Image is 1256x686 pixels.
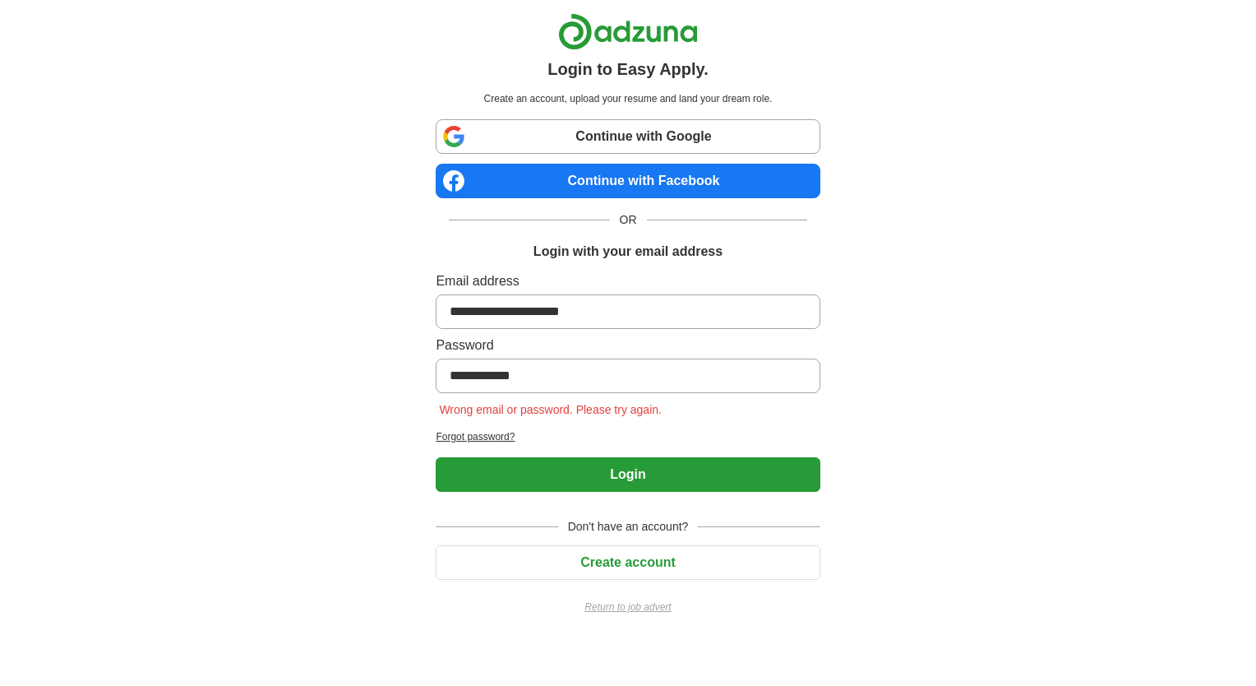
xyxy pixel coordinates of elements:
[436,457,820,492] button: Login
[436,429,820,444] a: Forgot password?
[436,403,665,416] span: Wrong email or password. Please try again.
[436,555,820,569] a: Create account
[436,271,820,291] label: Email address
[436,119,820,154] a: Continue with Google
[610,211,647,229] span: OR
[436,600,820,614] a: Return to job advert
[533,242,723,262] h1: Login with your email address
[436,164,820,198] a: Continue with Facebook
[439,91,816,106] p: Create an account, upload your resume and land your dream role.
[558,518,699,535] span: Don't have an account?
[547,57,709,81] h1: Login to Easy Apply.
[558,13,698,50] img: Adzuna logo
[436,336,820,355] label: Password
[436,545,820,580] button: Create account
